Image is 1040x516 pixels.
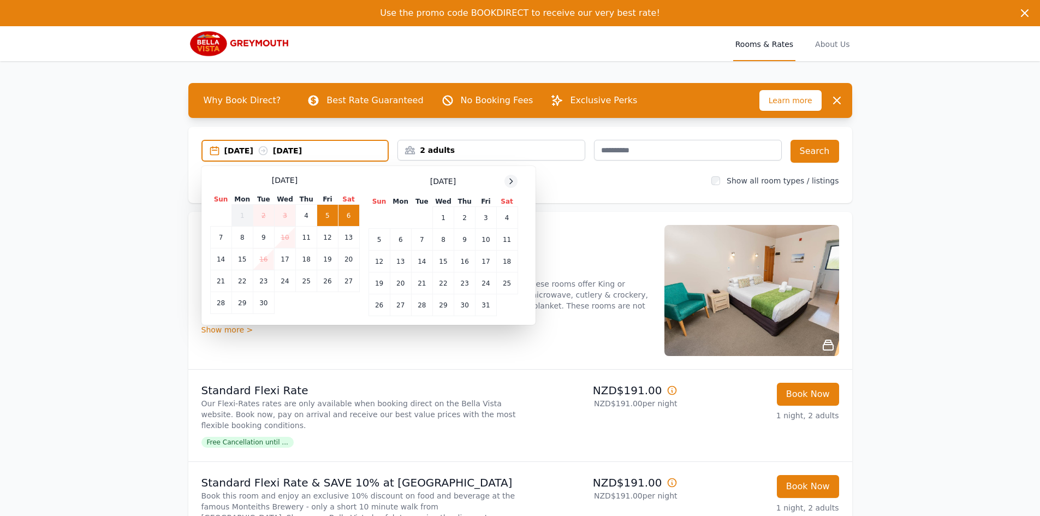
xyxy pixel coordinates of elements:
[231,270,253,292] td: 22
[201,324,651,335] div: Show more >
[338,270,359,292] td: 27
[496,207,518,229] td: 4
[432,197,454,207] th: Wed
[317,205,338,227] td: 5
[525,475,678,490] p: NZD$191.00
[476,207,496,229] td: 3
[188,31,293,57] img: Bella Vista Greymouth
[369,294,390,316] td: 26
[432,251,454,272] td: 15
[296,270,317,292] td: 25
[317,270,338,292] td: 26
[454,294,476,316] td: 30
[231,292,253,314] td: 29
[496,229,518,251] td: 11
[231,194,253,205] th: Mon
[727,176,839,185] label: Show all room types / listings
[231,248,253,270] td: 15
[369,272,390,294] td: 19
[201,437,294,448] span: Free Cancellation until ...
[195,90,290,111] span: Why Book Direct?
[224,145,388,156] div: [DATE] [DATE]
[253,248,274,270] td: 16
[210,292,231,314] td: 28
[686,502,839,513] p: 1 night, 2 adults
[201,475,516,490] p: Standard Flexi Rate & SAVE 10% at [GEOGRAPHIC_DATA]
[411,272,432,294] td: 21
[390,251,411,272] td: 13
[777,475,839,498] button: Book Now
[390,272,411,294] td: 20
[253,205,274,227] td: 2
[296,248,317,270] td: 18
[476,229,496,251] td: 10
[296,205,317,227] td: 4
[813,26,852,61] a: About Us
[369,197,390,207] th: Sun
[338,248,359,270] td: 20
[296,194,317,205] th: Thu
[274,227,295,248] td: 10
[274,194,295,205] th: Wed
[432,229,454,251] td: 8
[430,176,456,187] span: [DATE]
[777,383,839,406] button: Book Now
[201,383,516,398] p: Standard Flexi Rate
[380,8,660,18] span: Use the promo code BOOKDIRECT to receive our very best rate!
[686,410,839,421] p: 1 night, 2 adults
[496,197,518,207] th: Sat
[390,197,411,207] th: Mon
[326,94,423,107] p: Best Rate Guaranteed
[369,251,390,272] td: 12
[733,26,795,61] a: Rooms & Rates
[411,229,432,251] td: 7
[338,205,359,227] td: 6
[398,145,585,156] div: 2 adults
[210,270,231,292] td: 21
[253,292,274,314] td: 30
[454,251,476,272] td: 16
[476,251,496,272] td: 17
[253,227,274,248] td: 9
[454,207,476,229] td: 2
[411,197,432,207] th: Tue
[210,194,231,205] th: Sun
[525,490,678,501] p: NZD$191.00 per night
[791,140,839,163] button: Search
[317,227,338,248] td: 12
[432,272,454,294] td: 22
[759,90,822,111] span: Learn more
[274,205,295,227] td: 3
[317,194,338,205] th: Fri
[210,227,231,248] td: 7
[454,229,476,251] td: 9
[476,197,496,207] th: Fri
[476,294,496,316] td: 31
[432,207,454,229] td: 1
[210,248,231,270] td: 14
[338,194,359,205] th: Sat
[201,398,516,431] p: Our Flexi-Rates rates are only available when booking direct on the Bella Vista website. Book now...
[454,197,476,207] th: Thu
[274,270,295,292] td: 24
[390,229,411,251] td: 6
[496,251,518,272] td: 18
[369,229,390,251] td: 5
[461,94,533,107] p: No Booking Fees
[411,251,432,272] td: 14
[432,294,454,316] td: 29
[525,383,678,398] p: NZD$191.00
[390,294,411,316] td: 27
[411,294,432,316] td: 28
[338,227,359,248] td: 13
[570,94,637,107] p: Exclusive Perks
[317,248,338,270] td: 19
[525,398,678,409] p: NZD$191.00 per night
[496,272,518,294] td: 25
[253,270,274,292] td: 23
[253,194,274,205] th: Tue
[231,205,253,227] td: 1
[454,272,476,294] td: 23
